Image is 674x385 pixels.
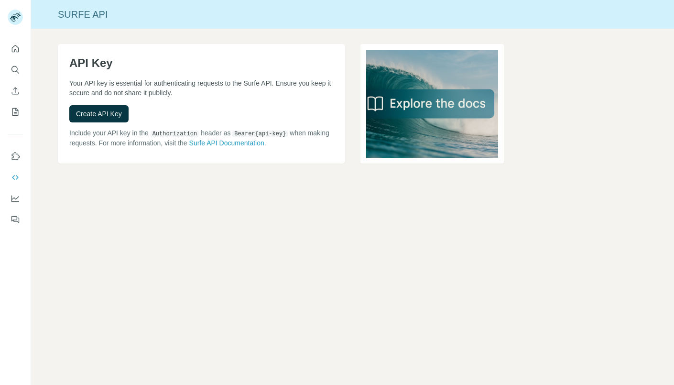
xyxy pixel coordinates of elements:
[8,211,23,228] button: Feedback
[8,61,23,78] button: Search
[8,82,23,99] button: Enrich CSV
[8,148,23,165] button: Use Surfe on LinkedIn
[232,131,288,137] code: Bearer {api-key}
[8,40,23,57] button: Quick start
[69,78,334,98] p: Your API key is essential for authenticating requests to the Surfe API. Ensure you keep it secure...
[69,128,334,148] p: Include your API key in the header as when making requests. For more information, visit the .
[69,105,129,122] button: Create API Key
[76,109,122,119] span: Create API Key
[189,139,264,147] a: Surfe API Documentation
[31,8,674,21] div: Surfe API
[8,169,23,186] button: Use Surfe API
[69,55,334,71] h1: API Key
[8,103,23,121] button: My lists
[151,131,199,137] code: Authorization
[8,190,23,207] button: Dashboard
